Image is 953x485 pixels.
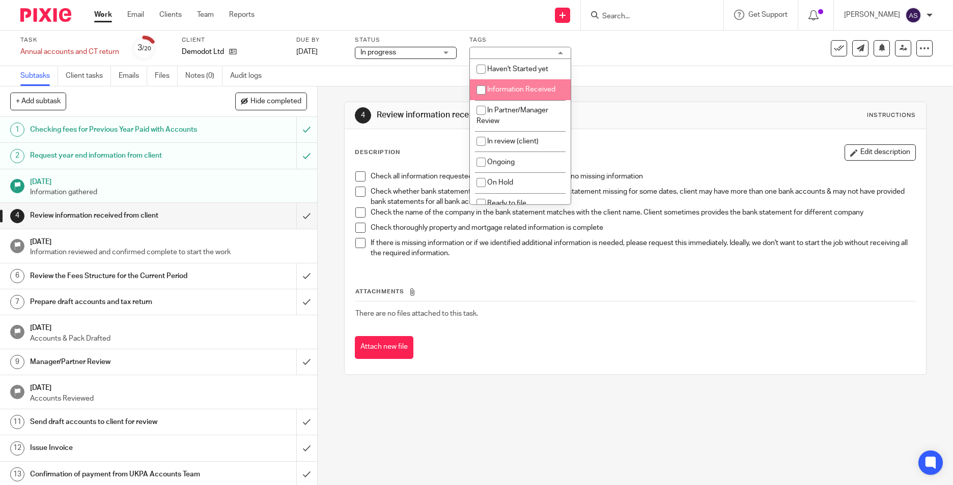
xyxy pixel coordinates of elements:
div: 12 [10,441,24,456]
h1: Review the Fees Structure for the Current Period [30,268,201,284]
div: 11 [10,415,24,429]
a: Notes (0) [185,66,222,86]
button: Hide completed [235,93,307,110]
button: Edit description [845,144,916,161]
a: Files [155,66,178,86]
img: Pixie [20,8,71,22]
a: Email [127,10,144,20]
h1: Manager/Partner Review [30,354,201,370]
span: In progress [360,49,396,56]
h1: [DATE] [30,174,307,187]
label: Task [20,36,119,44]
p: Demodot Ltd [182,47,224,57]
div: 1 [10,123,24,137]
label: Due by [296,36,342,44]
div: Annual accounts and CT return [20,47,119,57]
div: 7 [10,295,24,309]
h1: [DATE] [30,320,307,333]
span: Ongoing [487,159,515,166]
div: 6 [10,269,24,283]
a: Emails [119,66,147,86]
p: Check thoroughly property and mortgage related information is complete [371,223,915,233]
input: Search [601,12,693,21]
a: Client tasks [66,66,111,86]
p: Check the name of the company in the bank statement matches with the client name. Client sometime... [371,207,915,218]
span: Ready to file [487,200,526,207]
span: Get Support [748,11,788,18]
div: 2 [10,149,24,163]
span: In Partner/Manager Review [476,107,548,125]
div: 9 [10,355,24,369]
label: Tags [469,36,571,44]
span: Information Received [487,86,555,93]
span: [DATE] [296,48,318,55]
h1: Checking fees for Previous Year Paid with Accounts [30,122,201,137]
div: 13 [10,467,24,481]
a: Audit logs [230,66,269,86]
small: /20 [142,46,151,51]
label: Status [355,36,457,44]
h1: Confirmation of payment from UKPA Accounts Team [30,467,201,482]
span: There are no files attached to this task. [355,310,478,317]
p: Description [355,148,400,157]
h1: Prepare draft accounts and tax return [30,294,201,310]
p: Information gathered [30,187,307,197]
h1: Issue Invoice [30,440,201,456]
h1: Send draft accounts to client for review [30,414,201,430]
span: In review (client) [487,138,539,145]
div: 3 [137,42,151,54]
div: Instructions [867,111,916,119]
h1: [DATE] [30,380,307,393]
span: Attachments [355,289,404,294]
a: Work [94,10,112,20]
p: Check whether bank statements are complete (e.g. there may statement missing for some dates, clie... [371,187,915,207]
img: svg%3E [905,7,921,23]
a: Subtasks [20,66,58,86]
a: Team [197,10,214,20]
div: 4 [10,209,24,223]
span: Hide completed [250,98,301,106]
h1: Review information received from client [30,208,201,223]
span: Haven't Started yet [487,66,548,73]
h1: Request year end information from client [30,148,201,163]
p: If there is missing information or if we identified additional information is needed, please requ... [371,238,915,259]
button: + Add subtask [10,93,66,110]
p: [PERSON_NAME] [844,10,900,20]
a: Reports [229,10,255,20]
h1: Review information received from client [377,110,657,120]
p: Accounts & Pack Drafted [30,334,307,344]
p: Information reviewed and confirmed complete to start the work [30,247,307,257]
p: Check all information requested has been received & there are no missing information [371,171,915,181]
p: Accounts Reviewed [30,393,307,404]
h1: [DATE] [30,234,307,247]
div: 4 [355,107,371,124]
button: Attach new file [355,336,413,359]
a: Clients [159,10,182,20]
span: On Hold [487,179,513,186]
label: Client [182,36,284,44]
